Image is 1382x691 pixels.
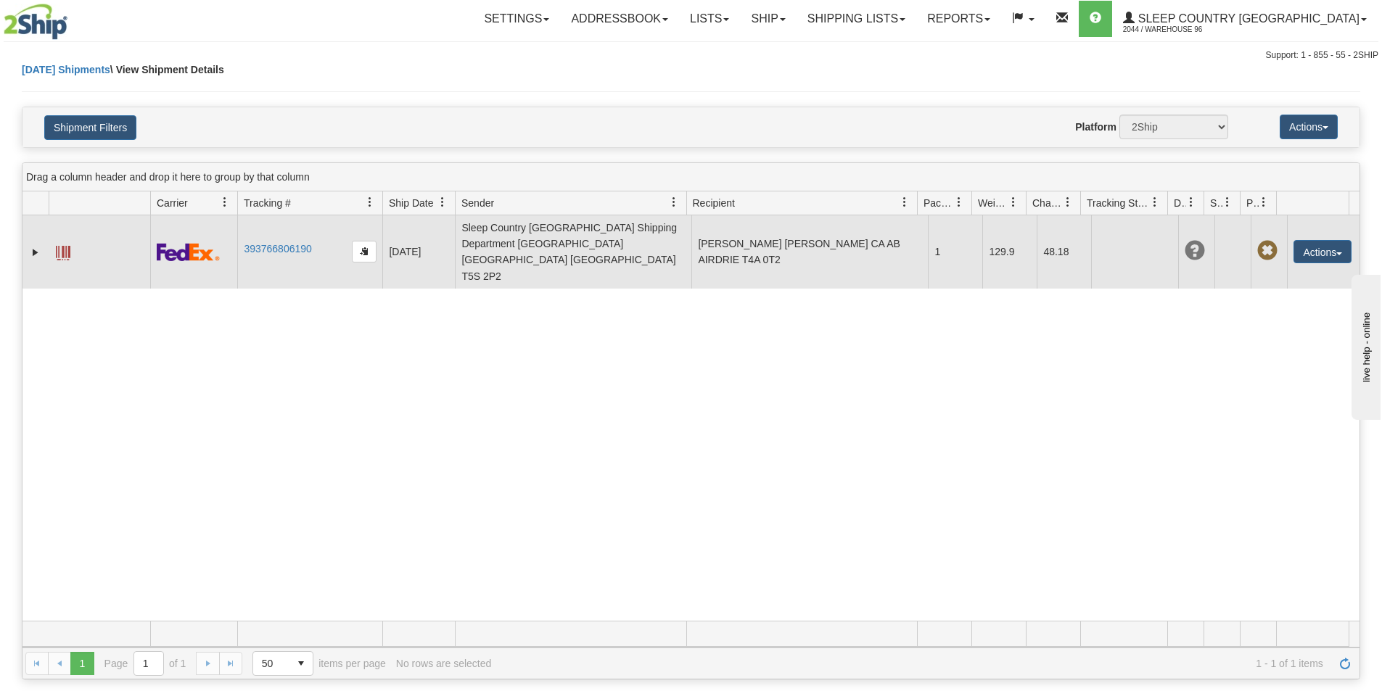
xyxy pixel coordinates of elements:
td: [PERSON_NAME] [PERSON_NAME] CA AB AIRDRIE T4A 0T2 [691,215,928,289]
span: Shipment Issues [1210,196,1222,210]
div: grid grouping header [22,163,1360,191]
a: Charge filter column settings [1056,190,1080,215]
a: Tracking Status filter column settings [1143,190,1167,215]
span: Tracking # [244,196,291,210]
span: items per page [252,651,386,676]
a: Shipping lists [797,1,916,37]
a: Refresh [1333,652,1357,675]
a: Addressbook [560,1,679,37]
span: Sleep Country [GEOGRAPHIC_DATA] [1135,12,1360,25]
a: Lists [679,1,740,37]
a: Shipment Issues filter column settings [1215,190,1240,215]
td: 129.9 [982,215,1037,289]
td: Sleep Country [GEOGRAPHIC_DATA] Shipping Department [GEOGRAPHIC_DATA] [GEOGRAPHIC_DATA] [GEOGRAPH... [455,215,691,289]
span: Charge [1032,196,1063,210]
span: Tracking Status [1087,196,1150,210]
span: Weight [978,196,1008,210]
span: Pickup Not Assigned [1257,241,1278,261]
a: Carrier filter column settings [213,190,237,215]
a: Pickup Status filter column settings [1251,190,1276,215]
img: 2 - FedEx Express® [157,243,220,261]
img: logo2044.jpg [4,4,67,40]
a: Sleep Country [GEOGRAPHIC_DATA] 2044 / Warehouse 96 [1112,1,1378,37]
span: Delivery Status [1174,196,1186,210]
td: 1 [928,215,982,289]
button: Actions [1293,240,1352,263]
span: 50 [262,656,281,671]
div: live help - online [11,12,134,23]
a: Reports [916,1,1001,37]
a: Expand [28,245,43,260]
a: Sender filter column settings [662,190,686,215]
a: Tracking # filter column settings [358,190,382,215]
span: Ship Date [389,196,433,210]
a: Recipient filter column settings [892,190,917,215]
a: Settings [473,1,560,37]
span: Page sizes drop down [252,651,313,676]
span: Packages [924,196,954,210]
span: Page 1 [70,652,94,675]
span: Pickup Status [1246,196,1259,210]
button: Copy to clipboard [352,241,377,262]
span: Unknown [1185,241,1205,261]
span: 1 - 1 of 1 items [501,658,1323,669]
span: Recipient [693,196,735,210]
span: select [289,652,313,675]
span: Sender [461,196,494,210]
span: \ View Shipment Details [110,64,224,75]
a: Packages filter column settings [947,190,971,215]
a: Weight filter column settings [1001,190,1026,215]
span: 2044 / Warehouse 96 [1123,22,1232,37]
a: Ship Date filter column settings [430,190,455,215]
a: [DATE] Shipments [22,64,110,75]
td: [DATE] [382,215,455,289]
td: 48.18 [1037,215,1091,289]
button: Shipment Filters [44,115,136,140]
iframe: chat widget [1349,271,1381,419]
span: Page of 1 [104,651,186,676]
a: Label [56,239,70,262]
a: Ship [740,1,796,37]
label: Platform [1075,120,1116,134]
div: Support: 1 - 855 - 55 - 2SHIP [4,49,1378,62]
a: Delivery Status filter column settings [1179,190,1204,215]
span: Carrier [157,196,188,210]
a: 393766806190 [244,243,311,255]
input: Page 1 [134,652,163,675]
div: No rows are selected [396,658,492,669]
button: Actions [1280,115,1338,139]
